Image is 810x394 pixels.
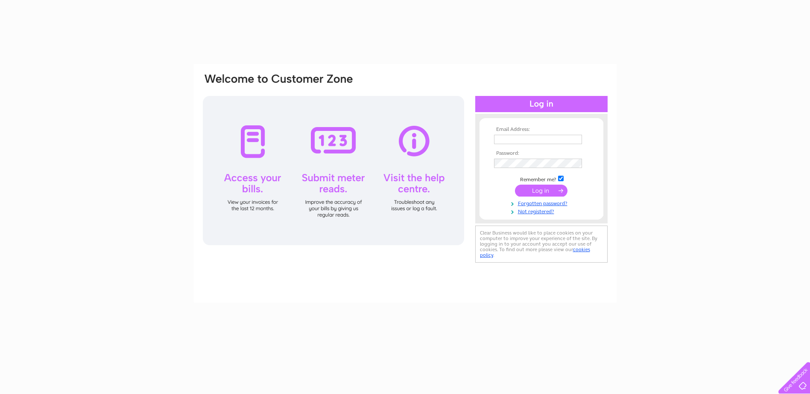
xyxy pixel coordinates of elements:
[515,185,567,197] input: Submit
[492,151,591,156] th: Password:
[494,199,591,207] a: Forgotten password?
[475,226,608,263] div: Clear Business would like to place cookies on your computer to improve your experience of the sit...
[494,207,591,215] a: Not registered?
[480,246,590,258] a: cookies policy
[492,174,591,183] td: Remember me?
[492,127,591,133] th: Email Address:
